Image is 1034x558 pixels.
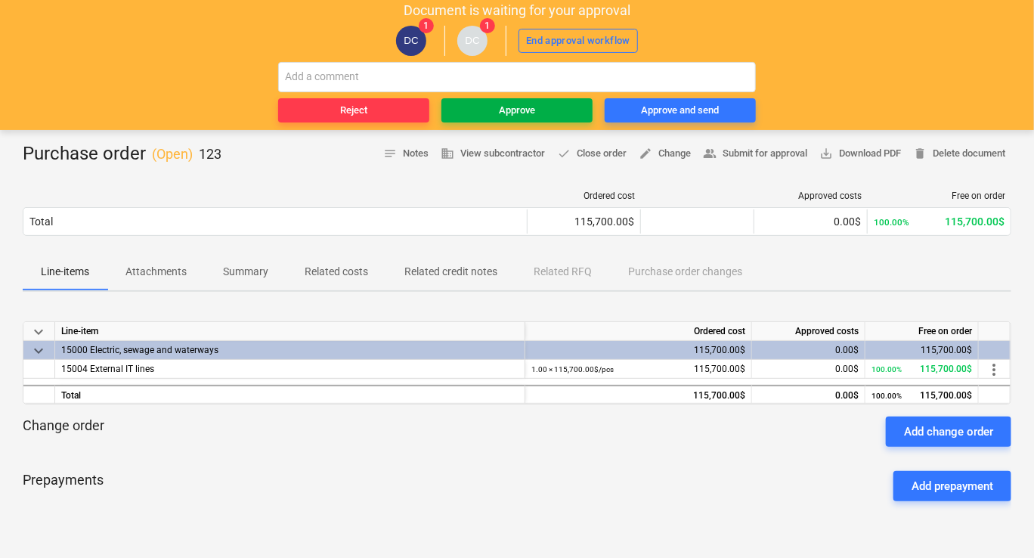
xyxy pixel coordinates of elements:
p: Related costs [305,264,368,280]
span: Close order [557,145,627,163]
div: Danny Crandall [457,26,488,56]
small: 100.00% [871,392,902,400]
span: Submit for approval [703,145,807,163]
span: keyboard_arrow_down [29,323,48,341]
span: View subcontractor [441,145,545,163]
button: Download PDF [813,142,907,166]
p: Summary [223,264,268,280]
div: Line-item [55,322,525,341]
div: 115,700.00$ [874,215,1005,228]
div: 115,700.00$ [871,341,972,360]
span: done [557,147,571,160]
p: Document is waiting for your approval [404,2,630,20]
div: Purchase order [23,142,221,166]
span: Change [639,145,691,163]
p: Attachments [125,264,187,280]
div: Danny Crandall [396,26,426,56]
p: Prepayments [23,471,104,501]
span: more_vert [985,361,1003,379]
p: ( Open ) [152,145,193,163]
div: Reject [340,102,367,119]
button: Submit for approval [697,142,813,166]
button: Reject [278,98,429,122]
span: people_alt [703,147,717,160]
button: Close order [551,142,633,166]
div: 0.00$ [758,360,859,379]
small: 100.00% [871,365,902,374]
div: 115,700.00$ [531,386,745,405]
p: Line-items [41,264,89,280]
div: Add change order [904,422,993,442]
button: Approve and send [605,98,756,122]
div: 115,700.00$ [871,386,972,405]
button: Add prepayment [893,471,1011,501]
span: business [441,147,454,160]
div: Approved costs [760,191,862,201]
div: Approve and send [642,102,720,119]
div: Add prepayment [912,476,993,496]
div: Approve [499,102,535,119]
span: edit [639,147,652,160]
span: 1 [480,18,495,33]
div: 0.00$ [760,215,861,228]
small: 1.00 × 115,700.00$ / pcs [531,365,614,374]
span: Download PDF [819,145,901,163]
div: 115,700.00$ [531,341,745,360]
p: 123 [199,145,221,163]
input: Add a comment [278,62,756,92]
div: 0.00$ [758,386,859,405]
span: keyboard_arrow_down [29,342,48,360]
div: 115,700.00$ [531,360,745,379]
span: notes [383,147,397,160]
button: Approve [441,98,593,122]
button: Notes [377,142,435,166]
div: 115,700.00$ [534,215,634,228]
span: DC [404,35,418,46]
span: Delete document [913,145,1005,163]
iframe: Chat Widget [958,485,1034,558]
span: 15004 External IT lines [61,364,154,374]
span: 1 [419,18,434,33]
p: Change order [23,417,104,447]
span: delete [913,147,927,160]
span: save_alt [819,147,833,160]
button: Change [633,142,697,166]
div: Free on order [874,191,1005,201]
small: 100.00% [874,217,909,228]
p: Related credit notes [404,264,497,280]
button: Delete document [907,142,1011,166]
div: End approval workflow [526,33,630,50]
span: DC [465,35,479,46]
div: Ordered cost [534,191,635,201]
div: Ordered cost [525,322,752,341]
div: Total [55,385,525,404]
button: End approval workflow [519,29,638,53]
div: Total [29,215,53,228]
div: Approved costs [752,322,865,341]
div: 115,700.00$ [871,360,972,379]
button: Add change order [886,417,1011,447]
div: Free on order [865,322,979,341]
div: 15000 Electric, sewage and waterways [61,341,519,359]
div: 0.00$ [758,341,859,360]
button: View subcontractor [435,142,551,166]
span: Notes [383,145,429,163]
